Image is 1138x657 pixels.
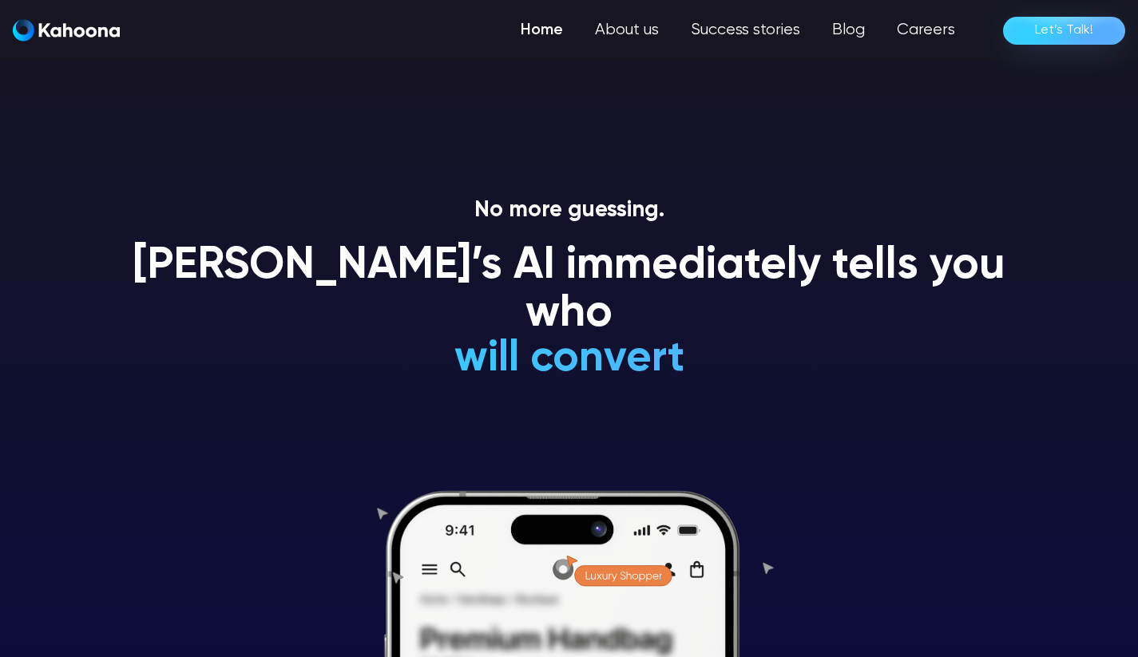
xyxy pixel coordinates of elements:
[334,335,804,382] h1: will convert
[114,197,1025,224] p: No more guessing.
[579,14,675,46] a: About us
[505,14,579,46] a: Home
[13,19,120,42] a: home
[816,14,881,46] a: Blog
[675,14,816,46] a: Success stories
[1003,17,1125,45] a: Let’s Talk!
[114,243,1025,338] h1: [PERSON_NAME]’s AI immediately tells you who
[1035,18,1093,43] div: Let’s Talk!
[13,19,120,42] img: Kahoona logo white
[881,14,971,46] a: Careers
